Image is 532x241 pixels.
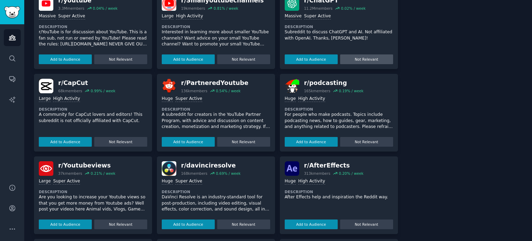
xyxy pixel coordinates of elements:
div: 37k members [58,171,82,176]
div: Huge [285,178,296,185]
button: Add to Audience [39,54,92,64]
button: Not Relevant [340,54,393,64]
img: podcasting [285,79,299,93]
dt: Description [162,189,270,194]
div: Super Active [304,13,331,20]
div: High Activity [298,96,325,102]
div: Huge [162,178,173,185]
div: r/ AfterEffects [304,161,364,170]
div: High Activity [53,96,80,102]
dt: Description [39,24,147,29]
div: Super Active [175,96,202,102]
button: Add to Audience [39,137,92,147]
img: CapCut [39,79,53,93]
dt: Description [285,189,393,194]
div: 68k members [58,88,82,93]
button: Add to Audience [39,220,92,229]
div: 11.2M members [304,6,332,11]
div: r/ PartneredYoutube [181,79,248,87]
div: 0.99 % / week [91,88,115,93]
button: Not Relevant [340,220,393,229]
p: DaVinci Resolve is an industry-standard tool for post-production, including video editing, visual... [162,194,270,213]
p: Interested in learning more about smaller YouTube channels? Want advice on your small YouTube cha... [162,29,270,48]
dt: Description [285,24,393,29]
div: Super Active [58,13,85,20]
div: Huge [285,96,296,102]
p: Subreddit to discuss ChatGPT and AI. Not affiliated with OpenAI. Thanks, [PERSON_NAME]! [285,29,393,41]
div: 165k members [304,88,330,93]
div: 19k members [181,6,205,11]
button: Not Relevant [217,220,270,229]
div: 313k members [304,171,330,176]
div: 0.04 % / week [93,6,117,11]
img: AfterEffects [285,161,299,176]
div: High Activity [298,178,325,185]
div: 0.54 % / week [216,88,240,93]
button: Add to Audience [285,220,338,229]
p: After Effects help and inspiration the Reddit way. [285,194,393,200]
button: Not Relevant [217,137,270,147]
div: 0.02 % / week [341,6,365,11]
div: Large [162,13,174,20]
p: For people who make podcasts. Topics include podcasting news, how to guides, gear, marketing, and... [285,112,393,130]
div: 136k members [181,88,207,93]
dt: Description [39,189,147,194]
p: r/YouTube is for discussion about YouTube. This is a fan sub, not run or owned by YouTube! Please... [39,29,147,48]
button: Not Relevant [94,220,147,229]
div: 168k members [181,171,207,176]
img: Youtubeviews [39,161,53,176]
button: Not Relevant [94,54,147,64]
div: 3.3M members [58,6,85,11]
div: 0.81 % / week [214,6,238,11]
div: High Activity [176,13,203,20]
button: Add to Audience [162,54,215,64]
div: 0.19 % / week [339,88,363,93]
button: Add to Audience [285,137,338,147]
div: 0.21 % / week [91,171,115,176]
div: r/ CapCut [58,79,115,87]
dt: Description [39,107,147,112]
div: Super Active [175,178,202,185]
button: Not Relevant [94,137,147,147]
div: r/ podcasting [304,79,364,87]
dt: Description [285,107,393,112]
div: Large [39,178,51,185]
div: Massive [39,13,56,20]
div: Massive [285,13,302,20]
img: GummySearch logo [4,6,20,18]
button: Add to Audience [162,220,215,229]
button: Not Relevant [217,54,270,64]
div: 0.20 % / week [339,171,363,176]
div: r/ Youtubeviews [58,161,115,170]
div: Large [39,96,51,102]
p: A subreddit for creators in the YouTube Partner Program, with advice and discussion on content cr... [162,112,270,130]
p: A community for CapCut lovers and editors! This subreddit is not officially affiliated with CapCut. [39,112,147,124]
img: PartneredYoutube [162,79,176,93]
dt: Description [162,107,270,112]
div: Huge [162,96,173,102]
button: Add to Audience [162,137,215,147]
img: davinciresolve [162,161,176,176]
dt: Description [162,24,270,29]
button: Add to Audience [285,54,338,64]
button: Not Relevant [340,137,393,147]
div: Super Active [53,178,80,185]
div: 0.69 % / week [216,171,240,176]
p: Are you looking to increase your Youtube views so that you get more money from Youtube ads? Well ... [39,194,147,213]
div: r/ davinciresolve [181,161,241,170]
